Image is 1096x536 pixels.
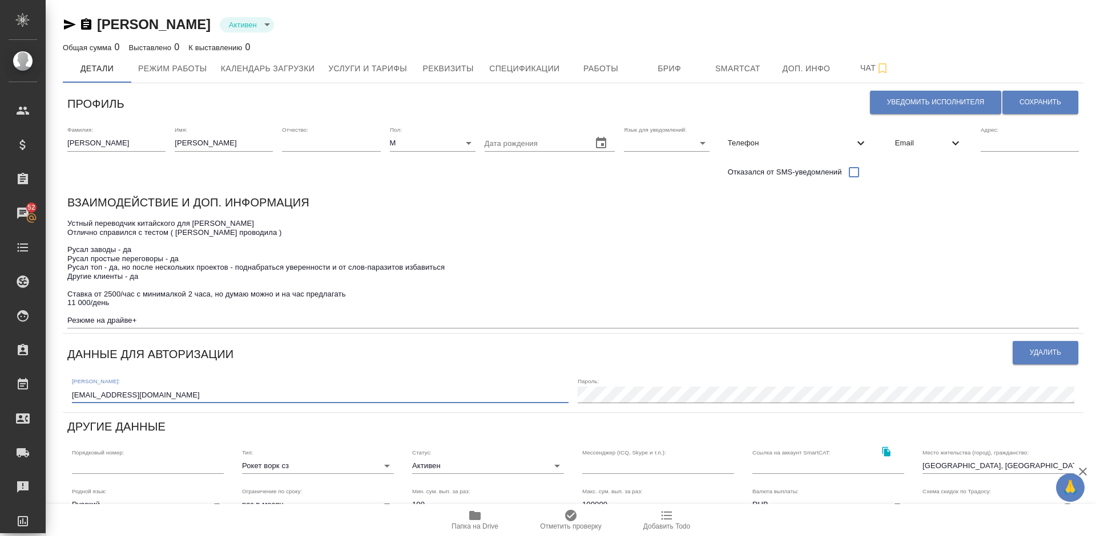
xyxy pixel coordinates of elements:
[540,522,601,530] span: Отметить проверку
[138,62,207,76] span: Режим работы
[220,17,274,33] div: Активен
[188,40,250,54] div: 0
[427,504,523,536] button: Папка на Drive
[728,167,842,178] span: Отказался от SMS-уведомлений
[1061,476,1080,500] span: 🙏
[752,497,904,513] div: RUB
[643,522,690,530] span: Добавить Todo
[922,449,1029,455] label: Место жительства (город), гражданство:
[719,131,877,156] div: Телефон
[1056,473,1085,502] button: 🙏
[1013,341,1078,364] button: Удалить
[619,504,715,536] button: Добавить Todo
[70,62,124,76] span: Детали
[225,20,260,30] button: Активен
[242,489,302,494] label: Ограничение по сроку:
[63,43,114,52] p: Общая сумма
[887,98,984,107] span: Уведомить исполнителя
[67,345,233,363] h6: Данные для авторизации
[72,489,107,494] label: Родной язык:
[981,127,998,133] label: Адрес:
[922,489,991,494] label: Схема скидок по Традосу:
[72,449,124,455] label: Порядковый номер:
[282,127,308,133] label: Отчество:
[97,17,211,32] a: [PERSON_NAME]
[876,62,889,75] svg: Подписаться
[870,91,1001,114] button: Уведомить исполнителя
[582,449,666,455] label: Мессенджер (ICQ, Skype и т.п.):
[412,449,432,455] label: Статус:
[63,18,76,31] button: Скопировать ссылку для ЯМессенджера
[67,127,93,133] label: Фамилия:
[67,417,166,436] h6: Другие данные
[67,193,309,212] h6: Взаимодействие и доп. информация
[574,62,628,76] span: Работы
[129,40,180,54] div: 0
[489,62,559,76] span: Спецификации
[1020,98,1061,107] span: Сохранить
[3,199,43,228] a: 52
[642,62,697,76] span: Бриф
[1002,91,1078,114] button: Сохранить
[390,127,402,133] label: Пол:
[452,522,498,530] span: Папка на Drive
[129,43,175,52] p: Выставлено
[72,379,120,384] label: [PERSON_NAME]:
[624,127,687,133] label: Язык для уведомлений:
[848,61,902,75] span: Чат
[67,219,1079,324] textarea: Устный переводчик китайского для [PERSON_NAME] Отлично справился с тестом ( [PERSON_NAME] проводи...
[79,18,93,31] button: Скопировать ссылку
[895,137,949,149] span: Email
[21,202,42,213] span: 52
[242,449,253,455] label: Тип:
[728,137,854,149] span: Телефон
[1030,348,1061,358] span: Удалить
[390,135,476,151] div: М
[175,127,187,133] label: Имя:
[412,458,564,474] div: Активен
[752,489,799,494] label: Валюта выплаты:
[711,62,765,76] span: Smartcat
[242,497,394,513] div: раз в месяц
[328,62,407,76] span: Услуги и тарифы
[67,95,124,113] h6: Профиль
[875,440,898,464] button: Скопировать ссылку
[523,504,619,536] button: Отметить проверку
[779,62,834,76] span: Доп. инфо
[188,43,245,52] p: К выставлению
[72,497,224,513] div: Русский
[578,379,599,384] label: Пароль:
[412,489,470,494] label: Мин. сум. вып. за раз:
[886,131,972,156] div: Email
[421,62,476,76] span: Реквизиты
[242,458,394,474] div: Рокет ворк сз
[221,62,315,76] span: Календарь загрузки
[752,449,831,455] label: Ссылка на аккаунт SmartCAT:
[582,489,643,494] label: Макс. сум. вып. за раз:
[63,40,120,54] div: 0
